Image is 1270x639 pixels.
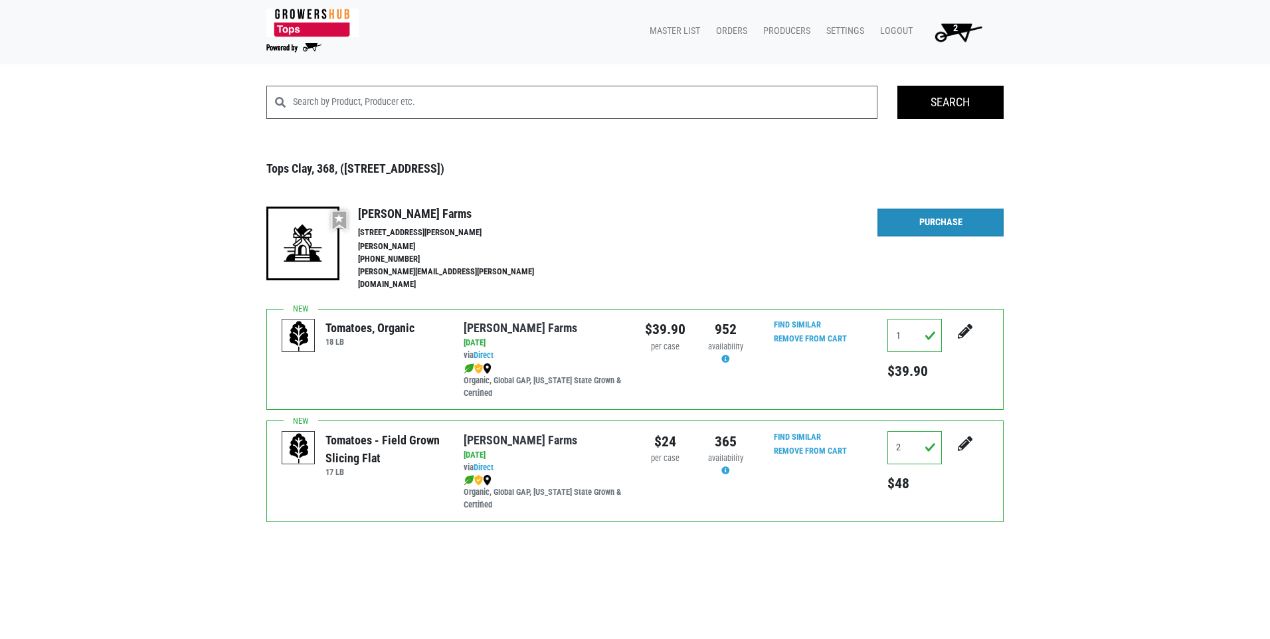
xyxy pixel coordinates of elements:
input: Qty [887,319,942,352]
span: availability [708,453,743,463]
a: [PERSON_NAME] Farms [464,433,577,447]
div: [DATE] [464,449,625,462]
div: via [464,349,625,362]
a: Master List [639,19,705,44]
img: leaf-e5c59151409436ccce96b2ca1b28e03c.png [464,363,474,374]
img: safety-e55c860ca8c00a9c171001a62a92dabd.png [474,363,483,374]
a: Producers [753,19,816,44]
li: [STREET_ADDRESS][PERSON_NAME] [358,227,563,239]
input: Search by Product, Producer etc. [293,86,877,119]
img: 19-7441ae2ccb79c876ff41c34f3bd0da69.png [266,207,339,280]
li: [PERSON_NAME] [358,240,563,253]
li: [PHONE_NUMBER] [358,253,563,266]
div: Tomatoes - Field Grown Slicing Flat [325,431,443,467]
input: Search [897,86,1004,119]
div: Tomatoes, Organic [325,319,414,337]
div: [DATE] [464,337,625,349]
div: 365 [705,431,746,452]
a: Orders [705,19,753,44]
img: safety-e55c860ca8c00a9c171001a62a92dabd.png [474,475,483,486]
a: 2 [918,19,993,45]
a: Purchase [877,209,1004,236]
div: $39.90 [645,319,685,340]
h3: Tops Clay, 368, ([STREET_ADDRESS]) [266,161,1004,176]
img: Cart [929,19,988,45]
div: via [464,462,625,474]
input: Remove From Cart [766,331,855,347]
img: Powered by Big Wheelbarrow [266,43,321,52]
img: leaf-e5c59151409436ccce96b2ca1b28e03c.png [464,475,474,486]
a: Find Similar [774,432,821,442]
div: per case [645,452,685,465]
h5: $48 [887,475,942,492]
input: Remove From Cart [766,444,855,459]
a: [PERSON_NAME] Farms [464,321,577,335]
div: Organic, Global GAP, [US_STATE] State Grown & Certified [464,362,625,400]
div: per case [645,341,685,353]
h6: 18 LB [325,337,414,347]
input: Qty [887,431,942,464]
a: Logout [869,19,918,44]
img: placeholder-variety-43d6402dacf2d531de610a020419775a.svg [282,432,316,465]
div: 952 [705,319,746,340]
h5: $39.90 [887,363,942,380]
a: Settings [816,19,869,44]
img: map_marker-0e94453035b3232a4d21701695807de9.png [483,363,492,374]
img: placeholder-variety-43d6402dacf2d531de610a020419775a.svg [282,319,316,353]
span: availability [708,341,743,351]
div: Organic, Global GAP, [US_STATE] State Grown & Certified [464,474,625,511]
a: Direct [474,350,494,360]
span: 2 [953,23,958,34]
img: 279edf242af8f9d49a69d9d2afa010fb.png [266,9,359,37]
h6: 17 LB [325,467,443,477]
div: $24 [645,431,685,452]
a: Direct [474,462,494,472]
img: map_marker-0e94453035b3232a4d21701695807de9.png [483,475,492,486]
li: [PERSON_NAME][EMAIL_ADDRESS][PERSON_NAME][DOMAIN_NAME] [358,266,563,291]
a: Find Similar [774,319,821,329]
h4: [PERSON_NAME] Farms [358,207,563,221]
